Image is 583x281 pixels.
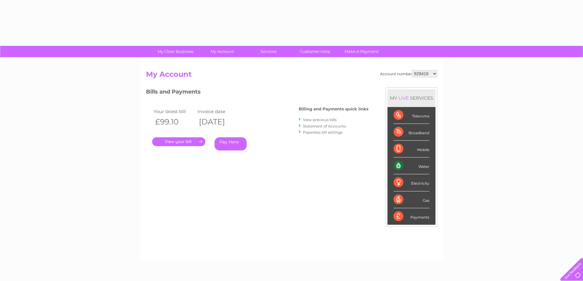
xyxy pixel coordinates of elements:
div: Water [394,157,429,174]
a: Statement of Accounts [303,124,346,128]
a: My Clear Business [150,46,201,57]
div: Electricity [394,174,429,191]
div: Payments [394,208,429,225]
div: Broadband [394,124,429,141]
th: £99.10 [152,116,196,128]
td: Your latest bill [152,107,196,116]
th: [DATE] [196,116,240,128]
div: Gas [394,191,429,208]
div: Account number [380,70,437,77]
h3: Bills and Payments [146,87,368,98]
h4: Billing and Payments quick links [299,107,368,111]
div: LIVE [397,95,410,101]
td: Invoice date [196,107,240,116]
div: Telecoms [394,107,429,124]
a: My Account [197,46,247,57]
div: Mobile [394,141,429,157]
a: View previous bills [303,117,337,122]
a: . [152,137,205,146]
a: Customer Help [290,46,340,57]
h2: My Account [146,70,437,82]
a: Paperless bill settings [303,130,342,135]
a: Services [243,46,294,57]
div: MY SERVICES [387,89,435,107]
a: Pay Here [215,137,247,150]
a: Make A Payment [336,46,387,57]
